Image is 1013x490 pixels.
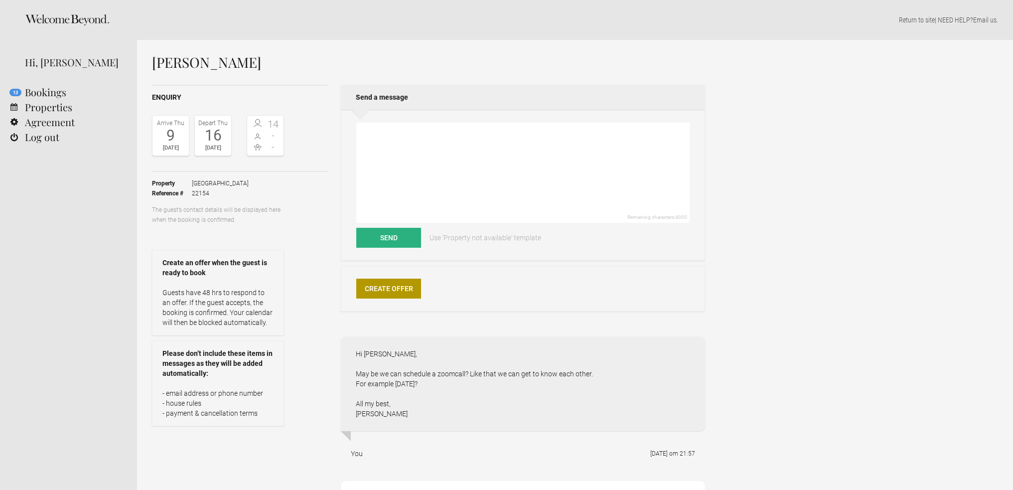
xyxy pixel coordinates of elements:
flynt-notification-badge: 13 [9,89,21,96]
a: Use 'Property not available' template [423,228,548,248]
p: The guest’s contact details will be displayed here when the booking is confirmed. [152,205,284,225]
flynt-date-display: [DATE] om 21:57 [650,450,695,457]
div: [DATE] [155,143,186,153]
p: Guests have 48 hrs to respond to an offer. If the guest accepts, the booking is confirmed. Your c... [162,288,274,327]
h1: [PERSON_NAME] [152,55,705,70]
span: 22154 [192,188,249,198]
div: You [351,449,363,459]
div: Arrive Thu [155,118,186,128]
button: Send [356,228,421,248]
div: Depart Thu [197,118,229,128]
span: - [266,142,282,152]
span: [GEOGRAPHIC_DATA] [192,178,249,188]
div: 9 [155,128,186,143]
a: Create Offer [356,279,421,299]
a: Return to site [899,16,935,24]
strong: Reference # [152,188,192,198]
strong: Please don’t include these items in messages as they will be added automatically: [162,348,274,378]
p: - email address or phone number - house rules - payment & cancellation terms [162,388,274,418]
strong: Property [152,178,192,188]
span: - [266,131,282,141]
div: 16 [197,128,229,143]
span: 14 [266,119,282,129]
strong: Create an offer when the guest is ready to book [162,258,274,278]
a: Email us [973,16,997,24]
div: Hi, [PERSON_NAME] [25,55,122,70]
div: [DATE] [197,143,229,153]
div: Hi [PERSON_NAME], May be we can schedule a zoomcall? Like that we can get to know each other. For... [341,336,705,431]
h2: Send a message [341,85,705,110]
h2: Enquiry [152,92,327,103]
p: | NEED HELP? . [152,15,998,25]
